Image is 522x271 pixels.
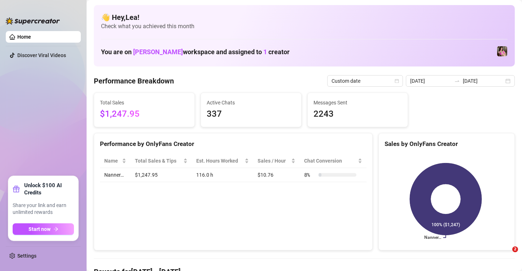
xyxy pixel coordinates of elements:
span: [PERSON_NAME] [133,48,183,56]
span: Total Sales [100,99,189,107]
span: 337 [207,107,295,121]
h4: 👋 Hey, Lea ! [101,12,508,22]
span: Share your link and earn unlimited rewards [13,202,74,216]
th: Chat Conversion [300,154,367,168]
span: 2 [512,246,518,252]
span: Chat Conversion [304,157,356,165]
th: Total Sales & Tips [131,154,192,168]
a: Settings [17,253,36,259]
span: Name [104,157,120,165]
td: $1,247.95 [131,168,192,182]
td: Nanner… [100,168,131,182]
span: calendar [395,79,399,83]
span: Messages Sent [313,99,402,107]
th: Name [100,154,131,168]
a: Home [17,34,31,40]
img: Nanner [497,46,507,56]
strong: Unlock $100 AI Credits [24,182,74,196]
th: Sales / Hour [253,154,300,168]
div: Sales by OnlyFans Creator [385,139,509,149]
h1: You are on workspace and assigned to creator [101,48,290,56]
span: Start now [28,226,51,232]
span: 8 % [304,171,316,179]
span: gift [13,185,20,193]
div: Performance by OnlyFans Creator [100,139,367,149]
span: Check what you achieved this month [101,22,508,30]
span: Sales / Hour [258,157,290,165]
td: 116.0 h [192,168,253,182]
text: Nanner… [424,235,441,240]
input: Start date [410,77,451,85]
span: 1 [263,48,267,56]
iframe: Intercom live chat [497,246,515,264]
h4: Performance Breakdown [94,76,174,86]
div: Est. Hours Worked [196,157,243,165]
a: Discover Viral Videos [17,52,66,58]
span: 2243 [313,107,402,121]
img: logo-BBDzfeDw.svg [6,17,60,25]
button: Start nowarrow-right [13,223,74,235]
span: to [454,78,460,84]
span: swap-right [454,78,460,84]
span: Custom date [332,76,399,86]
span: $1,247.95 [100,107,189,121]
input: End date [463,77,504,85]
span: Total Sales & Tips [135,157,181,165]
td: $10.76 [253,168,300,182]
span: arrow-right [53,227,58,232]
span: Active Chats [207,99,295,107]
